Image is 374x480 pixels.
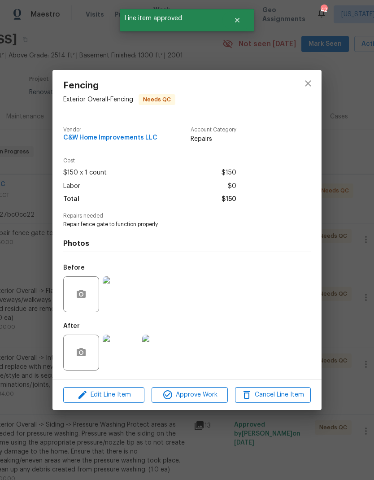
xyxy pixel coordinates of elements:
button: Approve Work [152,387,227,403]
span: $150 [222,166,236,179]
span: Repairs needed [63,213,311,219]
span: Account Category [191,127,236,133]
h5: After [63,323,80,329]
span: C&W Home Improvements LLC [63,135,157,141]
span: Labor [63,180,80,193]
span: $0 [228,180,236,193]
span: Repairs [191,135,236,144]
button: close [297,73,319,94]
span: Fencing [63,81,175,91]
h4: Photos [63,239,311,248]
span: $150 [222,193,236,206]
div: 42 [321,5,327,14]
span: Vendor [63,127,157,133]
span: Cancel Line Item [238,389,308,401]
h5: Before [63,265,85,271]
span: Needs QC [139,95,174,104]
button: Edit Line Item [63,387,144,403]
span: Approve Work [154,389,225,401]
span: Repair fence gate to function properly [63,221,286,228]
span: Line item approved [120,9,222,28]
span: Exterior Overall - Fencing [63,96,133,103]
button: Cancel Line Item [235,387,311,403]
span: Cost [63,158,236,164]
span: Total [63,193,79,206]
span: $150 x 1 count [63,166,107,179]
span: Edit Line Item [66,389,142,401]
button: Close [222,11,252,29]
